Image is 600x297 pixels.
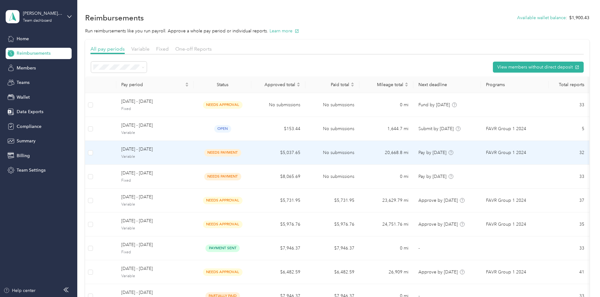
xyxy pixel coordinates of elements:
[305,141,359,165] td: No submissions
[121,265,189,272] span: [DATE] - [DATE]
[204,173,241,180] span: needs payment
[418,245,420,251] span: -
[251,236,305,260] td: $7,946.37
[548,141,589,165] td: 32
[121,98,189,105] span: [DATE] - [DATE]
[359,189,413,212] td: 23,629.79 mi
[251,212,305,236] td: $5,976.76
[121,146,189,153] span: [DATE] - [DATE]
[121,130,189,136] span: Variable
[3,287,35,294] div: Help center
[121,273,189,279] span: Variable
[548,212,589,236] td: 35
[405,84,408,88] span: caret-down
[418,150,446,155] span: Pay by [DATE]
[121,217,189,224] span: [DATE] - [DATE]
[185,81,189,85] span: caret-up
[548,117,589,141] td: 5
[548,165,589,189] td: 33
[297,84,300,88] span: caret-down
[251,93,305,117] td: No submissions
[548,260,589,284] td: 41
[121,250,189,255] span: Fixed
[517,14,566,21] button: Available wallet balance
[413,76,481,93] th: Next deadline
[205,245,240,252] span: payment sent
[351,84,354,88] span: caret-down
[305,236,359,260] td: $7,946.37
[17,79,30,86] span: Teams
[185,84,189,88] span: caret-down
[251,260,305,284] td: $6,482.59
[359,93,413,117] td: 0 mi
[351,81,354,85] span: caret-up
[121,82,184,87] span: Pay period
[481,76,548,93] th: Programs
[418,174,446,179] span: Pay by [DATE]
[121,194,189,201] span: [DATE] - [DATE]
[548,236,589,260] td: 33
[418,269,458,275] span: Approve by [DATE]
[359,117,413,141] td: 1,644.7 mi
[359,76,413,93] th: Mileage total
[85,28,589,34] p: Run reimbursements like you run payroll. Approve a whole pay period or individual reports.
[305,93,359,117] td: No submissions
[214,125,231,132] span: open
[364,82,403,87] span: Mileage total
[23,10,62,17] div: [PERSON_NAME] Distributors
[310,82,349,87] span: Paid total
[17,123,41,130] span: Compliance
[305,76,359,93] th: Paid total
[486,125,526,132] span: FAVR Group 1 2024
[305,189,359,212] td: $5,731.95
[203,101,243,108] span: needs approval
[199,82,246,87] div: Status
[17,36,29,42] span: Home
[121,122,189,129] span: [DATE] - [DATE]
[121,178,189,184] span: Fixed
[121,226,189,231] span: Variable
[548,76,589,93] th: Total reports
[131,46,150,52] span: Variable
[256,82,295,87] span: Approved total
[203,268,243,276] span: needs approval
[17,108,43,115] span: Data Exports
[121,289,189,296] span: [DATE] - [DATE]
[418,222,458,227] span: Approve by [DATE]
[203,197,243,204] span: needs approval
[493,62,584,73] button: View members without direct deposit
[251,141,305,165] td: $5,037.65
[175,46,212,52] span: One-off Reports
[359,236,413,260] td: 0 mi
[418,126,454,131] span: Submit by [DATE]
[121,106,189,112] span: Fixed
[90,46,125,52] span: All pay periods
[17,50,51,57] span: Reimbursements
[251,117,305,141] td: $153.44
[548,189,589,212] td: 37
[418,198,458,203] span: Approve by [DATE]
[413,236,481,260] td: -
[359,141,413,165] td: 20,668.8 mi
[251,76,305,93] th: Approved total
[486,149,526,156] span: FAVR Group 1 2024
[17,94,30,101] span: Wallet
[566,14,567,21] span: :
[23,19,52,23] div: Team dashboard
[121,202,189,207] span: Variable
[569,14,589,21] span: $1,900.43
[17,138,35,144] span: Summary
[121,154,189,160] span: Variable
[305,212,359,236] td: $5,976.76
[297,81,300,85] span: caret-up
[204,149,241,156] span: needs payment
[565,262,600,297] iframe: Everlance-gr Chat Button Frame
[359,165,413,189] td: 0 mi
[251,165,305,189] td: $8,065.69
[359,260,413,284] td: 26,909 mi
[116,76,194,93] th: Pay period
[305,117,359,141] td: No submissions
[121,170,189,177] span: [DATE] - [DATE]
[17,167,46,173] span: Team Settings
[270,28,299,34] button: Learn more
